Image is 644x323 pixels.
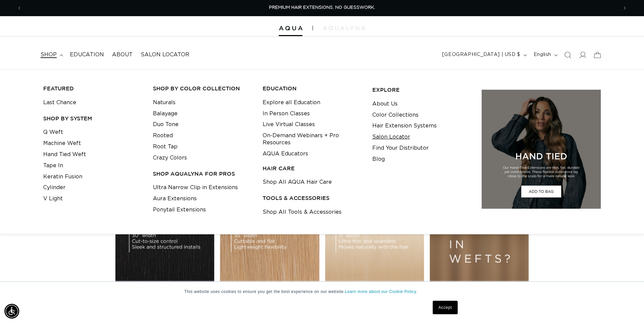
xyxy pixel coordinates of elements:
[153,170,252,177] h3: Shop AquaLyna for Pros
[433,301,458,314] a: Accept
[12,2,27,14] button: Previous announcement
[70,51,104,58] span: Education
[372,86,472,93] h3: EXPLORE
[153,193,197,204] a: Aura Extensions
[530,49,560,61] button: English
[112,51,133,58] span: About
[43,193,63,204] a: V Light
[279,26,302,31] img: Aqua Hair Extensions
[323,26,365,30] img: aqualyna.com
[263,195,362,202] h3: TOOLS & ACCESSORIES
[263,165,362,172] h3: HAIR CARE
[153,119,179,130] a: Duo Tone
[153,182,238,193] a: Ultra Narrow Clip in Extensions
[184,289,460,295] p: This website uses cookies to ensure you get the best experience on our website.
[43,127,63,138] a: Q Weft
[269,5,375,10] span: PREMIUM HAIR EXTENSIONS. NO GUESSWORK.
[43,138,81,149] a: Machine Weft
[560,48,575,62] summary: Search
[345,289,418,294] a: Learn more about our Cookie Policy.
[610,291,644,323] iframe: Chat Widget
[153,141,178,152] a: Root Tap
[153,108,178,119] a: Balayage
[372,110,419,121] a: Color Collections
[372,98,398,110] a: About Us
[153,204,206,215] a: Ponytail Extensions
[263,119,315,130] a: Live Virtual Classes
[263,108,310,119] a: In Person Classes
[263,177,332,188] a: Shop All AQUA Hair Care
[108,47,137,62] a: About
[442,51,520,58] span: [GEOGRAPHIC_DATA] | USD $
[43,97,76,108] a: Last Chance
[372,120,437,131] a: Hair Extension Systems
[438,49,530,61] button: [GEOGRAPHIC_DATA] | USD $
[153,130,173,141] a: Rooted
[141,51,189,58] span: Salon Locator
[372,154,385,165] a: Blog
[4,304,19,319] div: Accessibility Menu
[263,130,362,148] a: On-Demand Webinars + Pro Resources
[263,148,308,159] a: AQUA Educators
[372,143,429,154] a: Find Your Distributor
[263,97,320,108] a: Explore all Education
[153,152,187,164] a: Crazy Colors
[43,85,142,92] h3: FEATURED
[263,207,342,218] a: Shop All Tools & Accessories
[263,85,362,92] h3: EDUCATION
[372,131,410,143] a: Salon Locator
[66,47,108,62] a: Education
[41,51,57,58] span: shop
[153,97,176,108] a: Naturals
[43,171,82,182] a: Keratin Fusion
[137,47,193,62] a: Salon Locator
[43,115,142,122] h3: SHOP BY SYSTEM
[153,85,252,92] h3: Shop by Color Collection
[534,51,551,58] span: English
[43,149,86,160] a: Hand Tied Weft
[617,2,632,14] button: Next announcement
[43,160,63,171] a: Tape In
[43,182,65,193] a: Cylinder
[36,47,66,62] summary: shop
